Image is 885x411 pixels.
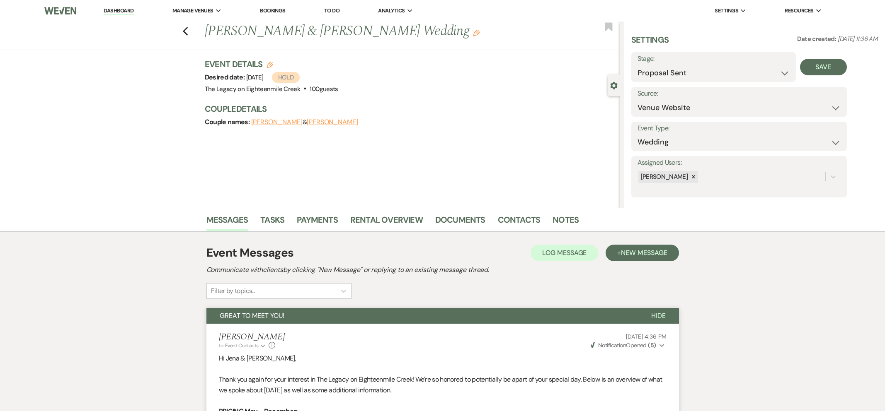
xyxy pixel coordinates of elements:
a: Payments [297,213,338,231]
span: New Message [621,248,667,257]
a: To Do [324,7,339,14]
span: Notification [598,341,626,349]
span: [DATE] 4:36 PM [626,333,666,340]
span: [DATE] [246,73,300,82]
span: Log Message [542,248,587,257]
button: [PERSON_NAME] [307,119,358,125]
button: +New Message [606,245,679,261]
button: NotificationOpened (5) [589,341,667,350]
button: Edit [473,29,480,36]
span: Analytics [378,7,405,15]
span: [DATE] 11:36 AM [838,35,878,43]
a: Dashboard [104,7,133,15]
label: Stage: [638,53,790,65]
img: Weven Logo [44,2,76,19]
button: Hide [638,308,679,324]
span: Settings [715,7,738,15]
h5: [PERSON_NAME] [219,332,285,342]
p: Thank you again for your interest in The Legacy on Eighteenmile Creek! We're so honored to potent... [219,374,667,395]
a: Tasks [260,213,284,231]
span: to: Event Contacts [219,342,259,349]
span: Resources [785,7,813,15]
a: Rental Overview [350,213,423,231]
a: Documents [435,213,485,231]
span: 100 guests [310,85,338,93]
p: Hi Jena & [PERSON_NAME], [219,353,667,364]
span: & [251,118,358,126]
a: Contacts [498,213,541,231]
h3: Settings [631,34,669,52]
span: GREAT TO MEET YOU! [220,311,284,320]
span: Manage Venues [172,7,213,15]
label: Event Type: [638,123,841,135]
span: Opened [591,341,656,349]
button: GREAT TO MEET YOU! [206,308,638,324]
h1: [PERSON_NAME] & [PERSON_NAME] Wedding [205,22,533,41]
h1: Event Messages [206,244,294,262]
button: to: Event Contacts [219,342,267,349]
div: Filter by topics... [211,286,255,296]
button: [PERSON_NAME] [251,119,303,125]
span: The Legacy on Eighteenmile Creek [205,85,301,93]
span: Date created: [797,35,838,43]
h3: Event Details [205,58,338,70]
a: Messages [206,213,248,231]
div: [PERSON_NAME] [638,171,689,183]
a: Notes [553,213,579,231]
h3: Couple Details [205,103,611,115]
span: Hold [272,72,300,83]
strong: ( 5 ) [648,341,656,349]
label: Assigned Users: [638,157,841,169]
a: Bookings [260,7,286,14]
label: Source: [638,88,841,100]
h2: Communicate with clients by clicking "New Message" or replying to an existing message thread. [206,265,679,275]
span: Hide [651,311,666,320]
span: Desired date: [205,73,246,82]
button: Save [800,59,847,75]
button: Close lead details [610,81,618,89]
button: Log Message [531,245,598,261]
span: Couple names: [205,118,251,126]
